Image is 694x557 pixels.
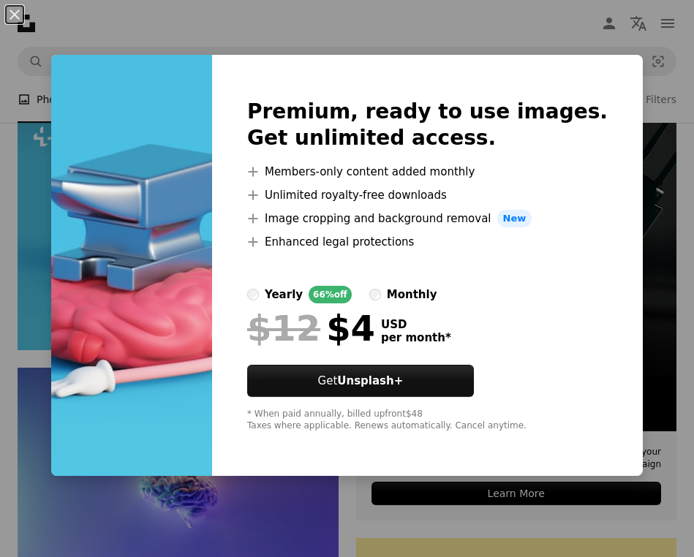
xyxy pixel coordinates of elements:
li: Image cropping and background removal [247,210,608,227]
input: yearly66%off [247,289,259,300]
span: $12 [247,309,320,347]
div: $4 [247,309,375,347]
div: monthly [387,286,437,303]
span: New [497,210,532,227]
strong: Unsplash+ [337,374,403,387]
input: monthly [369,289,381,300]
li: Enhanced legal protections [247,233,608,251]
div: 66% off [309,286,352,303]
span: per month * [381,331,451,344]
li: Unlimited royalty-free downloads [247,186,608,204]
h2: Premium, ready to use images. Get unlimited access. [247,99,608,151]
div: * When paid annually, billed upfront $48 Taxes where applicable. Renews automatically. Cancel any... [247,409,608,432]
div: yearly [265,286,303,303]
button: GetUnsplash+ [247,365,474,397]
span: USD [381,318,451,331]
li: Members-only content added monthly [247,163,608,181]
img: premium_photo-1730872409822-c5fae9de72f7 [51,55,212,476]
